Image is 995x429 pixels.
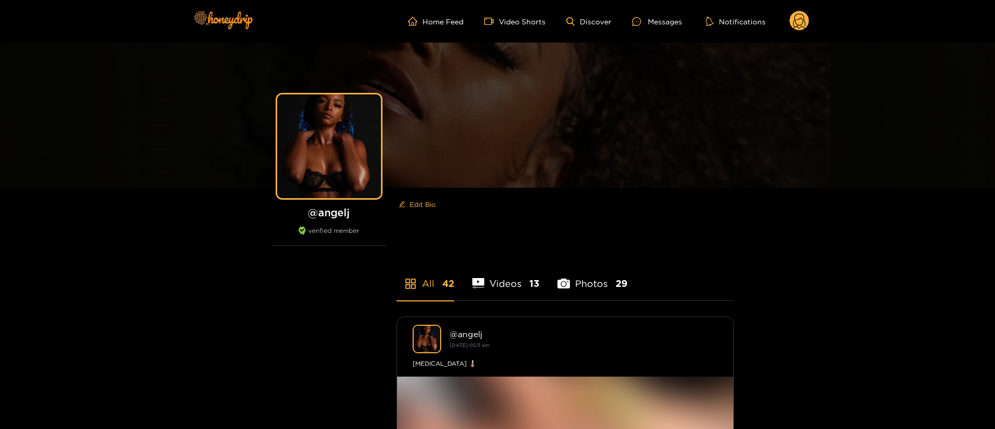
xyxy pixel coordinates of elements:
[566,17,611,26] a: Discover
[399,201,405,209] span: edit
[632,16,682,27] div: Messages
[408,17,422,26] span: home
[616,277,628,290] span: 29
[410,199,435,210] span: Edit Bio
[413,325,441,353] img: angelj
[404,278,417,290] span: appstore
[449,342,489,348] small: [DATE] 05:11 am
[472,254,540,300] li: Videos
[557,254,628,300] li: Photos
[442,277,454,290] span: 42
[529,277,539,290] span: 13
[484,17,499,26] span: video-camera
[703,16,769,26] button: Notifications
[397,254,454,300] li: All
[272,227,386,246] div: verified member
[449,329,718,339] div: @ angelj
[408,17,464,26] a: Home Feed
[397,196,438,213] button: editEdit Bio
[272,206,386,219] h1: @ angelj
[413,358,718,369] div: [MEDICAL_DATA] 🌡️
[484,17,546,26] a: Video Shorts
